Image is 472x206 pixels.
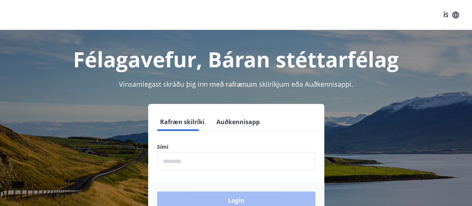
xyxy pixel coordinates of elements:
[157,113,207,131] button: Rafræn skilríki
[119,80,353,89] span: Vinsamlegast skráðu þig inn með rafrænum skilríkjum eða Auðkennisappi.
[439,8,463,22] button: ÍS
[9,45,463,73] h1: Félagavefur, Báran stéttarfélag
[157,143,315,151] label: Sími
[213,113,263,131] button: Auðkennisapp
